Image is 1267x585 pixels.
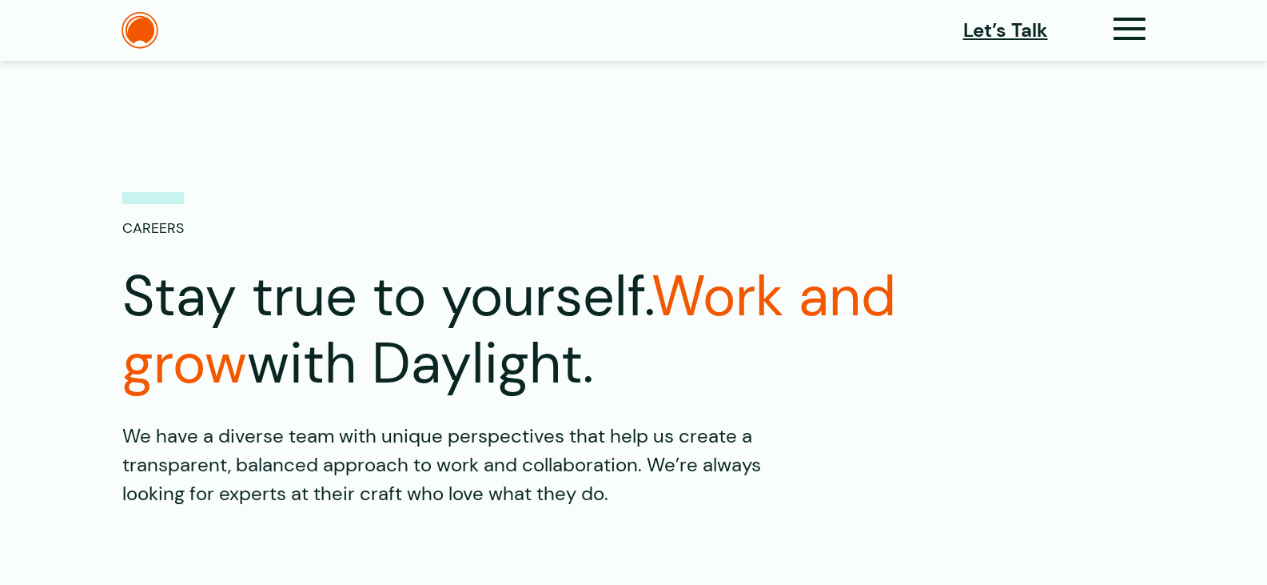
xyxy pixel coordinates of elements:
img: The Daylight Studio Logo [122,12,158,49]
a: Let’s Talk [963,16,1048,45]
span: Work and grow [122,260,896,400]
p: We have a diverse team with unique perspectives that help us create a transparent, balanced appro... [122,422,824,508]
h1: Stay true to yourself. with Daylight. [122,263,1034,398]
p: Careers [122,192,184,239]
